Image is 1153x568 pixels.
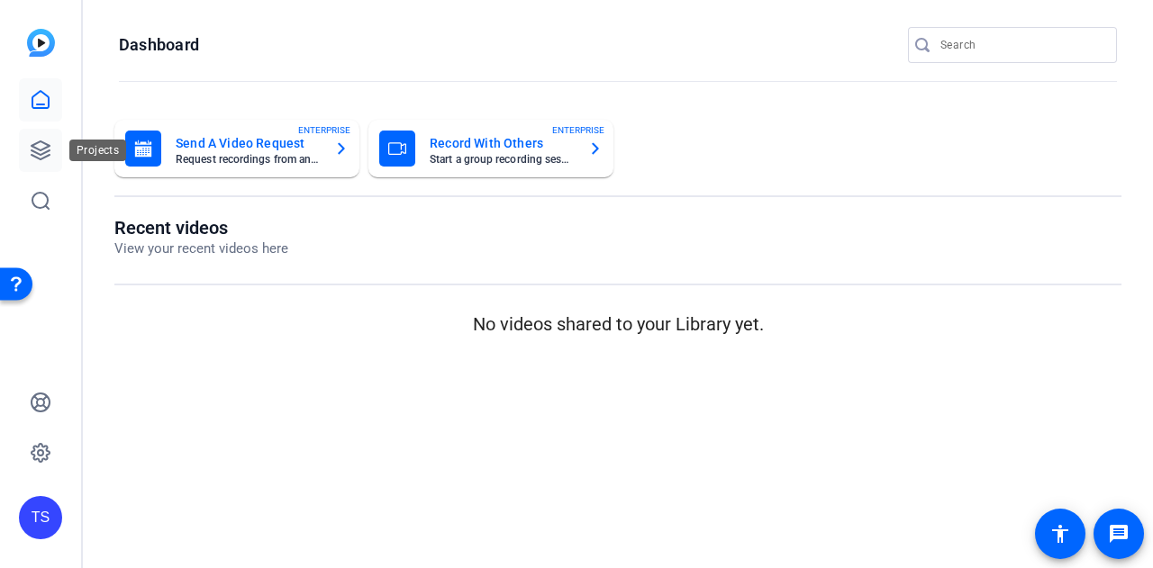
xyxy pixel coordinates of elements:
img: blue-gradient.svg [27,29,55,57]
input: Search [940,34,1103,56]
mat-icon: message [1108,523,1130,545]
mat-card-subtitle: Start a group recording session [430,154,574,165]
button: Send A Video RequestRequest recordings from anyone, anywhereENTERPRISE [114,120,359,177]
p: View your recent videos here [114,239,288,259]
h1: Recent videos [114,217,288,239]
span: ENTERPRISE [552,123,604,137]
mat-card-subtitle: Request recordings from anyone, anywhere [176,154,320,165]
span: ENTERPRISE [298,123,350,137]
button: Record With OthersStart a group recording sessionENTERPRISE [368,120,613,177]
div: TS [19,496,62,539]
p: No videos shared to your Library yet. [114,311,1121,338]
mat-card-title: Record With Others [430,132,574,154]
mat-icon: accessibility [1049,523,1071,545]
mat-card-title: Send A Video Request [176,132,320,154]
div: Projects [69,140,126,161]
h1: Dashboard [119,34,199,56]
